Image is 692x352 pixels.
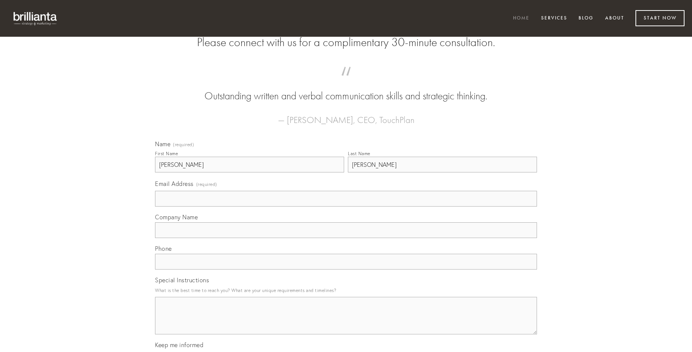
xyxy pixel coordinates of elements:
[167,74,525,103] blockquote: Outstanding written and verbal communication skills and strategic thinking.
[196,179,217,189] span: (required)
[155,151,178,156] div: First Name
[536,12,572,25] a: Services
[155,213,198,221] span: Company Name
[155,180,194,187] span: Email Address
[635,10,685,26] a: Start Now
[173,142,194,147] span: (required)
[155,140,170,148] span: Name
[155,276,209,284] span: Special Instructions
[167,103,525,127] figcaption: — [PERSON_NAME], CEO, TouchPlan
[348,151,370,156] div: Last Name
[600,12,629,25] a: About
[508,12,534,25] a: Home
[155,35,537,49] h2: Please connect with us for a complimentary 30-minute consultation.
[167,74,525,89] span: “
[155,341,203,349] span: Keep me informed
[155,285,537,295] p: What is the best time to reach you? What are your unique requirements and timelines?
[7,7,64,29] img: brillianta - research, strategy, marketing
[155,245,172,252] span: Phone
[574,12,598,25] a: Blog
